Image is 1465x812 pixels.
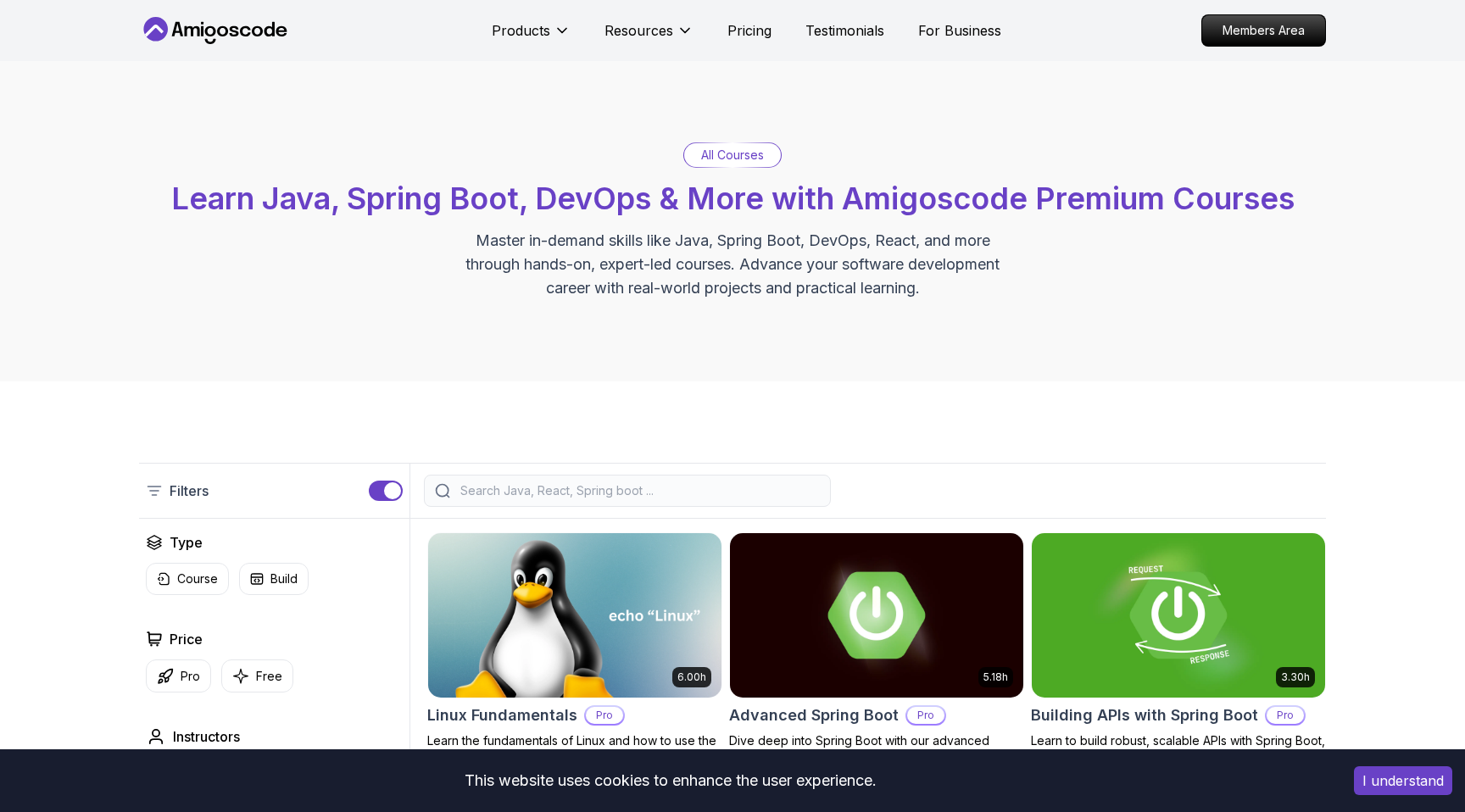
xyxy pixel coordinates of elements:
button: Pro [146,659,211,692]
p: Pro [586,707,623,724]
p: Pro [181,668,200,685]
p: Products [492,20,550,41]
h2: Instructors [173,726,240,747]
p: Build [270,570,298,587]
p: Learn to build robust, scalable APIs with Spring Boot, mastering REST principles, JSON handling, ... [1031,732,1326,783]
p: Pro [1267,707,1304,724]
h2: Building APIs with Spring Boot [1031,704,1258,727]
a: Advanced Spring Boot card5.18hAdvanced Spring BootProDive deep into Spring Boot with our advanced... [729,532,1024,783]
p: 6.00h [677,670,706,684]
a: Members Area [1201,14,1326,47]
img: Building APIs with Spring Boot card [1032,533,1325,698]
h2: Type [170,532,203,553]
p: Resources [604,20,673,41]
p: Members Area [1202,15,1325,46]
p: Learn the fundamentals of Linux and how to use the command line [427,732,722,766]
a: Testimonials [805,20,884,41]
iframe: chat widget [1360,706,1465,787]
p: 3.30h [1281,670,1310,684]
button: Products [492,20,571,54]
a: Building APIs with Spring Boot card3.30hBuilding APIs with Spring BootProLearn to build robust, s... [1031,532,1326,783]
img: Linux Fundamentals card [428,533,721,698]
h2: Price [170,629,203,649]
a: Linux Fundamentals card6.00hLinux FundamentalsProLearn the fundamentals of Linux and how to use t... [427,532,722,766]
p: Free [256,668,282,685]
h2: Advanced Spring Boot [729,704,899,727]
input: Search Java, React, Spring boot ... [457,482,820,499]
button: Build [239,563,309,595]
button: Resources [604,20,694,54]
button: Accept cookies [1354,766,1452,795]
p: All Courses [701,147,764,164]
div: This website uses cookies to enhance the user experience. [13,762,1329,799]
button: Free [221,659,293,692]
p: Master in-demand skills like Java, Spring Boot, DevOps, React, and more through hands-on, expert-... [448,229,1017,300]
p: Dive deep into Spring Boot with our advanced course, designed to take your skills from intermedia... [729,732,1024,783]
span: Learn Java, Spring Boot, DevOps & More with Amigoscode Premium Courses [171,180,1295,217]
p: Pro [907,707,944,724]
a: For Business [918,20,1001,41]
h2: Linux Fundamentals [427,704,577,727]
button: Course [146,563,229,595]
a: Pricing [727,20,771,41]
p: 5.18h [983,670,1008,684]
img: Advanced Spring Boot card [730,533,1023,698]
p: Course [177,570,218,587]
p: Filters [170,481,209,501]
